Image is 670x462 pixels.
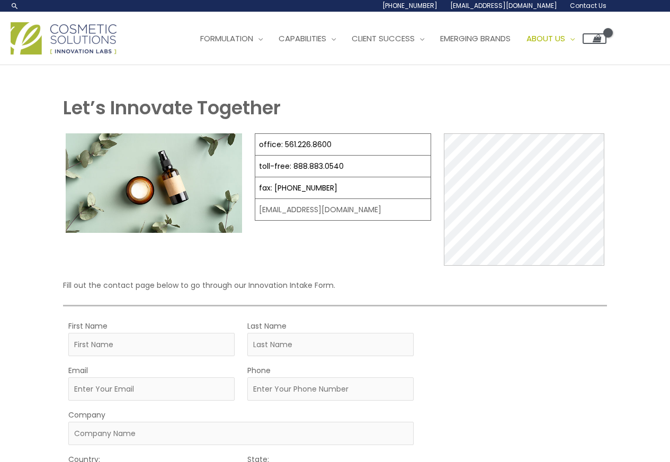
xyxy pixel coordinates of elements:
[192,23,271,55] a: Formulation
[570,1,606,10] span: Contact Us
[259,139,332,150] a: office: 561.226.8600
[247,364,271,377] label: Phone
[63,95,281,121] strong: Let’s Innovate Together
[519,23,583,55] a: About Us
[344,23,432,55] a: Client Success
[432,23,519,55] a: Emerging Brands
[200,33,253,44] span: Formulation
[583,33,606,44] a: View Shopping Cart, empty
[68,422,414,445] input: Company Name
[247,319,287,333] label: Last Name
[247,377,414,401] input: Enter Your Phone Number
[66,133,242,233] img: Contact page image for private label skincare manufacturer Cosmetic solutions shows a skin care b...
[247,333,414,356] input: Last Name
[259,161,344,171] a: toll-free: 888.883.0540
[68,377,235,401] input: Enter Your Email
[450,1,557,10] span: [EMAIL_ADDRESS][DOMAIN_NAME]
[68,364,88,377] label: Email
[184,23,606,55] nav: Site Navigation
[526,33,565,44] span: About Us
[352,33,415,44] span: Client Success
[68,319,108,333] label: First Name
[259,183,337,193] a: fax: [PHONE_NUMBER]
[440,33,511,44] span: Emerging Brands
[382,1,437,10] span: [PHONE_NUMBER]
[11,2,19,10] a: Search icon link
[68,408,105,422] label: Company
[279,33,326,44] span: Capabilities
[271,23,344,55] a: Capabilities
[63,278,607,292] p: Fill out the contact page below to go through our Innovation Intake Form.
[11,22,117,55] img: Cosmetic Solutions Logo
[68,333,235,356] input: First Name
[255,199,431,221] td: [EMAIL_ADDRESS][DOMAIN_NAME]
